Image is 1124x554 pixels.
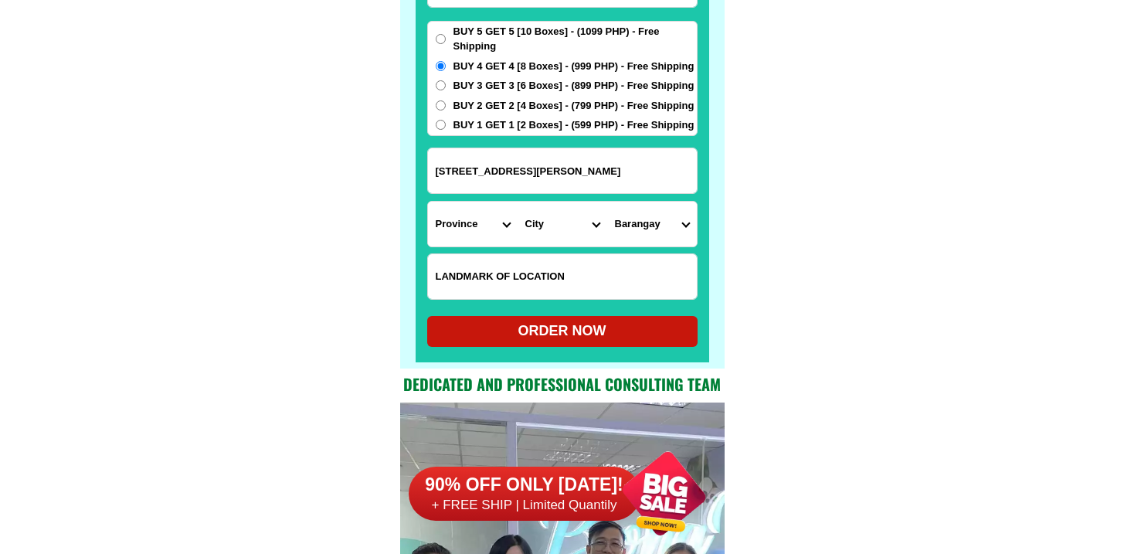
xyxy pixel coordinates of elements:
[436,61,446,71] input: BUY 4 GET 4 [8 Boxes] - (999 PHP) - Free Shipping
[409,474,640,497] h6: 90% OFF ONLY [DATE]!
[427,321,698,342] div: ORDER NOW
[409,497,640,514] h6: + FREE SHIP | Limited Quantily
[428,148,697,193] input: Input address
[453,98,694,114] span: BUY 2 GET 2 [4 Boxes] - (799 PHP) - Free Shipping
[436,120,446,130] input: BUY 1 GET 1 [2 Boxes] - (599 PHP) - Free Shipping
[518,202,607,246] select: Select district
[453,59,694,74] span: BUY 4 GET 4 [8 Boxes] - (999 PHP) - Free Shipping
[400,372,725,396] h2: Dedicated and professional consulting team
[428,202,518,246] select: Select province
[436,80,446,90] input: BUY 3 GET 3 [6 Boxes] - (899 PHP) - Free Shipping
[607,202,697,246] select: Select commune
[436,34,446,44] input: BUY 5 GET 5 [10 Boxes] - (1099 PHP) - Free Shipping
[428,254,697,299] input: Input LANDMARKOFLOCATION
[453,117,694,133] span: BUY 1 GET 1 [2 Boxes] - (599 PHP) - Free Shipping
[453,78,694,93] span: BUY 3 GET 3 [6 Boxes] - (899 PHP) - Free Shipping
[453,24,697,54] span: BUY 5 GET 5 [10 Boxes] - (1099 PHP) - Free Shipping
[436,100,446,110] input: BUY 2 GET 2 [4 Boxes] - (799 PHP) - Free Shipping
